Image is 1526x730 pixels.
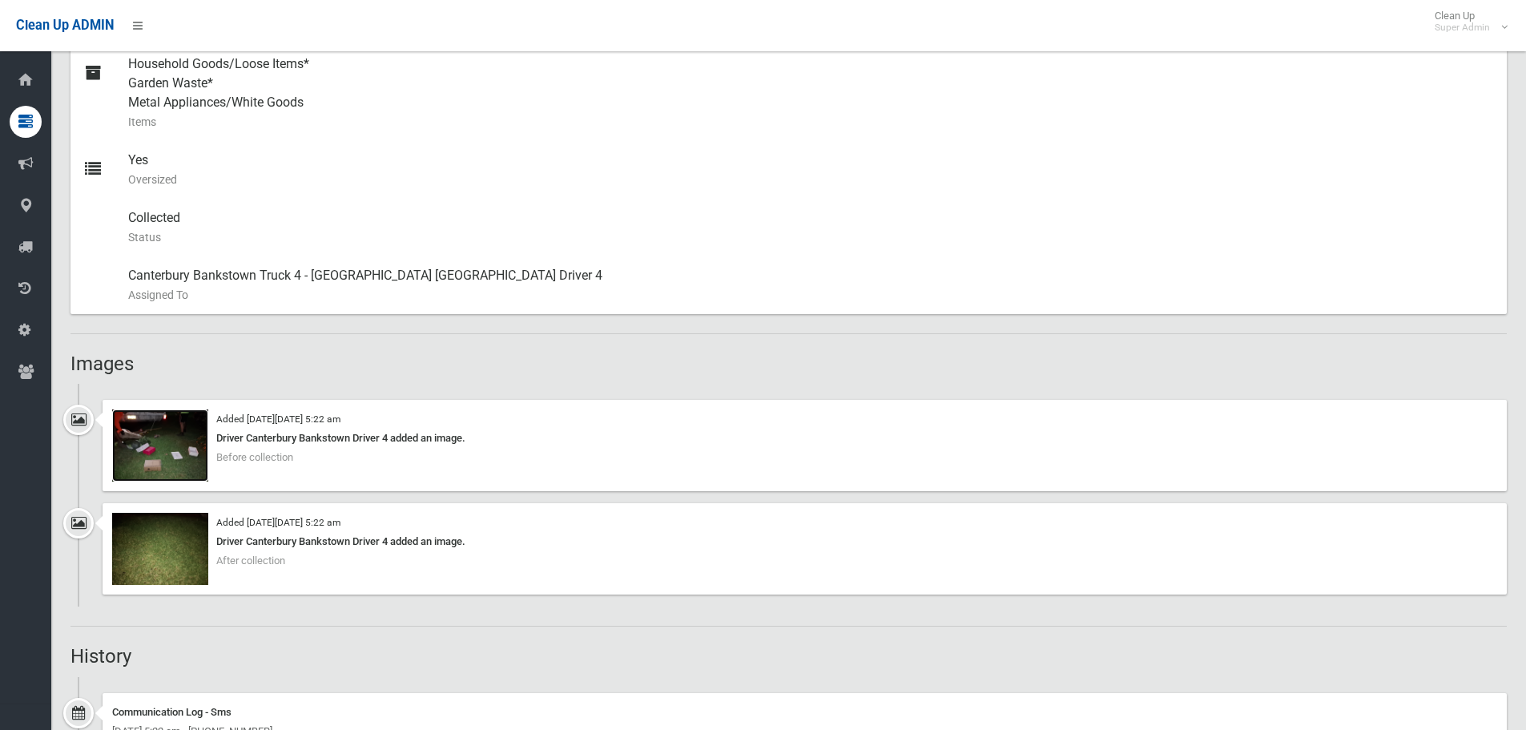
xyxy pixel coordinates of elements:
[1435,22,1490,34] small: Super Admin
[216,451,293,463] span: Before collection
[112,409,208,482] img: 2025-01-1705.21.563538904294804771868.jpg
[70,353,1507,374] h2: Images
[112,429,1497,448] div: Driver Canterbury Bankstown Driver 4 added an image.
[128,141,1494,199] div: Yes
[128,285,1494,305] small: Assigned To
[112,703,1497,722] div: Communication Log - Sms
[128,6,1494,141] div: Household Furniture Electronics Household Goods/Loose Items* Garden Waste* Metal Appliances/White...
[128,228,1494,247] small: Status
[128,256,1494,314] div: Canterbury Bankstown Truck 4 - [GEOGRAPHIC_DATA] [GEOGRAPHIC_DATA] Driver 4
[112,532,1497,551] div: Driver Canterbury Bankstown Driver 4 added an image.
[128,170,1494,189] small: Oversized
[1427,10,1506,34] span: Clean Up
[216,517,340,528] small: Added [DATE][DATE] 5:22 am
[16,18,114,33] span: Clean Up ADMIN
[128,112,1494,131] small: Items
[112,513,208,585] img: 2025-01-1705.22.215737620695840692896.jpg
[216,413,340,425] small: Added [DATE][DATE] 5:22 am
[70,646,1507,667] h2: History
[128,199,1494,256] div: Collected
[216,555,285,567] span: After collection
